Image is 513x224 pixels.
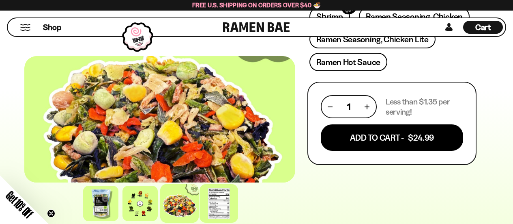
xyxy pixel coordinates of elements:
a: Shop [43,21,61,34]
span: Free U.S. Shipping on Orders over $40 🍜 [192,1,321,9]
span: 1 [347,102,350,112]
button: Add To Cart - $24.99 [321,124,463,151]
button: Mobile Menu Trigger [20,24,31,31]
span: Cart [475,22,491,32]
a: Cart [463,18,503,36]
p: Less than $1.35 per serving! [386,97,463,117]
a: Ramen Hot Sauce [309,53,387,71]
span: Get 10% Off [4,189,35,220]
button: Close teaser [47,209,55,217]
span: Shop [43,22,61,33]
